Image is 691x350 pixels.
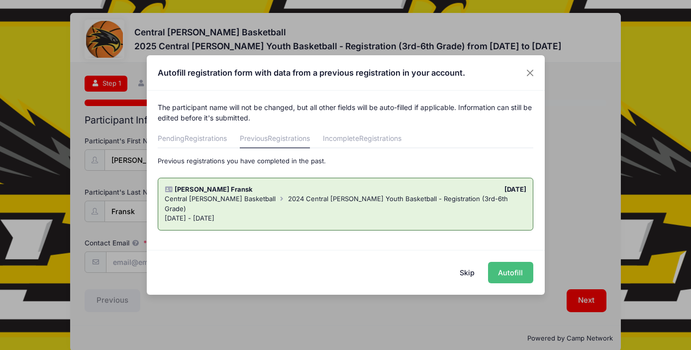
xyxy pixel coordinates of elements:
[158,67,465,79] h4: Autofill registration form with data from a previous registration in your account.
[158,130,227,148] a: Pending
[240,130,310,148] a: Previous
[158,102,533,123] p: The participant name will not be changed, but all other fields will be auto-filled if applicable....
[160,185,346,195] div: [PERSON_NAME] Fransk
[185,134,227,142] span: Registrations
[165,195,276,203] span: Central [PERSON_NAME] Basketball
[359,134,401,142] span: Registrations
[165,195,507,213] span: 2024 Central [PERSON_NAME] Youth Basketball - Registration (3rd-6th Grade)
[323,130,401,148] a: Incomplete
[268,134,310,142] span: Registrations
[165,214,526,224] div: [DATE] - [DATE]
[521,64,539,82] button: Close
[449,262,485,283] button: Skip
[346,185,531,195] div: [DATE]
[488,262,533,283] button: Autofill
[158,156,533,166] p: Previous registrations you have completed in the past.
